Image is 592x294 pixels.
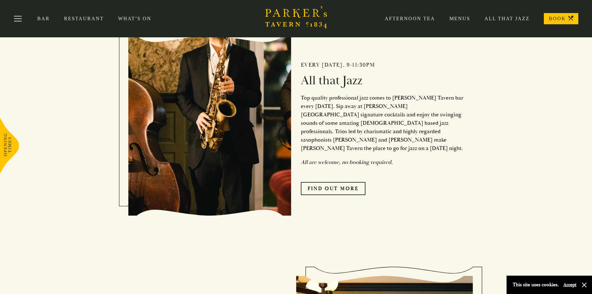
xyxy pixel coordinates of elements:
p: Top quality professional jazz comes to [PERSON_NAME] Tavern bar every [DATE]. Sip away at [PERSON... [301,94,464,152]
p: This site uses cookies. [513,280,559,289]
button: Close and accept [581,282,587,288]
em: All are welcome, no booking required. [301,159,393,166]
div: 1 / 1 [128,26,464,226]
a: Find Out More [301,182,365,195]
h2: All that Jazz [301,73,464,88]
h2: Every [DATE], 9-11:30pm [301,62,464,68]
button: Accept [563,282,576,288]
